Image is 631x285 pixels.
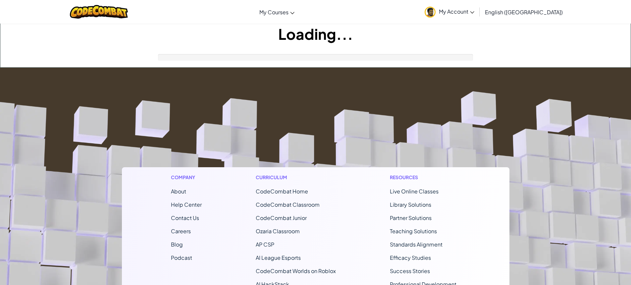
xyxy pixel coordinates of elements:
[390,174,460,181] h1: Resources
[256,174,336,181] h1: Curriculum
[171,201,202,208] a: Help Center
[390,228,437,235] a: Teaching Solutions
[256,228,300,235] a: Ozaria Classroom
[171,188,186,195] a: About
[390,188,439,195] a: Live Online Classes
[439,8,474,15] span: My Account
[256,241,274,248] a: AP CSP
[256,214,307,221] a: CodeCombat Junior
[0,24,631,44] h1: Loading...
[390,254,431,261] a: Efficacy Studies
[256,254,301,261] a: AI League Esports
[171,214,199,221] span: Contact Us
[256,201,320,208] a: CodeCombat Classroom
[70,5,128,19] img: CodeCombat logo
[171,228,191,235] a: Careers
[256,188,308,195] span: CodeCombat Home
[171,241,183,248] a: Blog
[256,3,298,21] a: My Courses
[171,174,202,181] h1: Company
[259,9,289,16] span: My Courses
[425,7,436,18] img: avatar
[171,254,192,261] a: Podcast
[390,214,432,221] a: Partner Solutions
[482,3,566,21] a: English ([GEOGRAPHIC_DATA])
[390,241,443,248] a: Standards Alignment
[390,201,431,208] a: Library Solutions
[256,267,336,274] a: CodeCombat Worlds on Roblox
[421,1,478,22] a: My Account
[485,9,563,16] span: English ([GEOGRAPHIC_DATA])
[390,267,430,274] a: Success Stories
